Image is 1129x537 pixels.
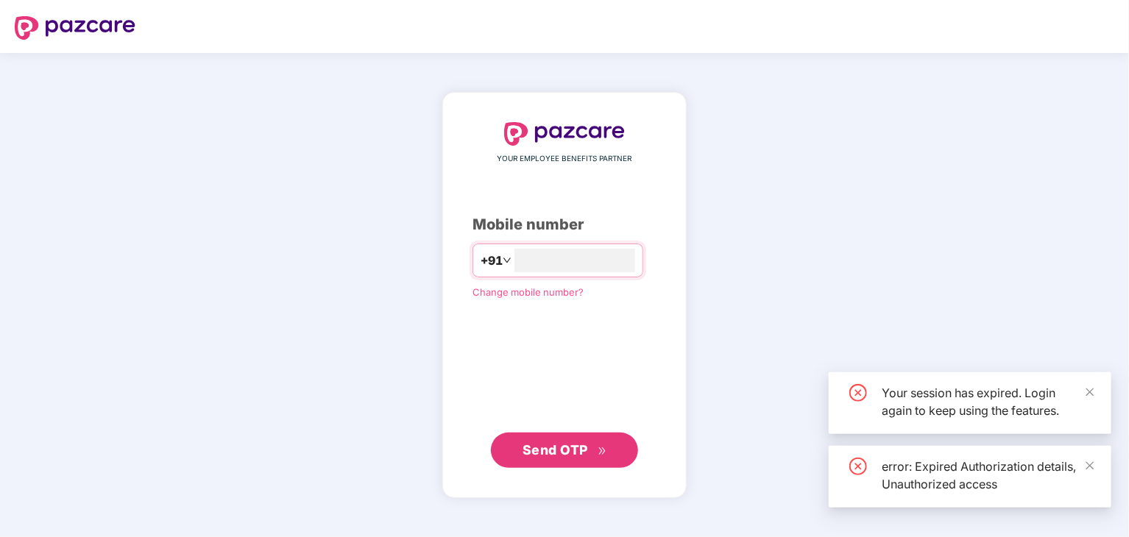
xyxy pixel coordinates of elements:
span: double-right [598,447,607,456]
a: Change mobile number? [473,286,584,298]
span: close-circle [849,384,867,402]
span: down [503,256,512,265]
div: Your session has expired. Login again to keep using the features. [882,384,1094,419]
button: Send OTPdouble-right [491,433,638,468]
span: close-circle [849,458,867,475]
div: error: Expired Authorization details, Unauthorized access [882,458,1094,493]
span: Send OTP [523,442,588,458]
span: +91 [481,252,503,270]
span: close [1085,387,1095,397]
img: logo [504,122,625,146]
img: logo [15,16,135,40]
span: YOUR EMPLOYEE BENEFITS PARTNER [498,153,632,165]
span: close [1085,460,1095,471]
div: Mobile number [473,213,656,236]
